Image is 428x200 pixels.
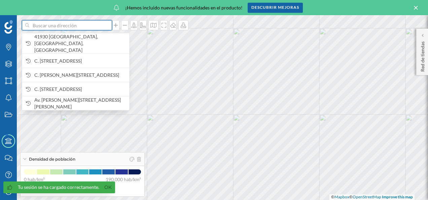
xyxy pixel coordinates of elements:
a: Mapbox [334,194,349,199]
span: Densidad de población [29,156,75,162]
div: © © [329,194,415,200]
span: 190.000 hab/km² [106,176,141,183]
p: Red de tiendas [419,39,426,72]
img: Geoblink Logo [4,20,13,34]
span: 0 hab/km² [24,176,45,183]
div: Tu sesión se ha cargado correctamente. [18,184,99,191]
span: Av. [PERSON_NAME][STREET_ADDRESS][PERSON_NAME] [34,97,126,110]
a: OpenStreetMap [353,194,381,199]
span: C. [PERSON_NAME][STREET_ADDRESS] [34,72,126,78]
span: C. [STREET_ADDRESS] [34,86,126,93]
span: C. [STREET_ADDRESS] [34,58,126,64]
span: Soporte [13,5,37,11]
span: 41930 [GEOGRAPHIC_DATA], [GEOGRAPHIC_DATA], [GEOGRAPHIC_DATA] [34,33,126,54]
a: Improve this map [382,194,413,199]
span: ¡Hemos incluido nuevas funcionalidades en el producto! [125,4,243,11]
a: Ok [103,184,113,191]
